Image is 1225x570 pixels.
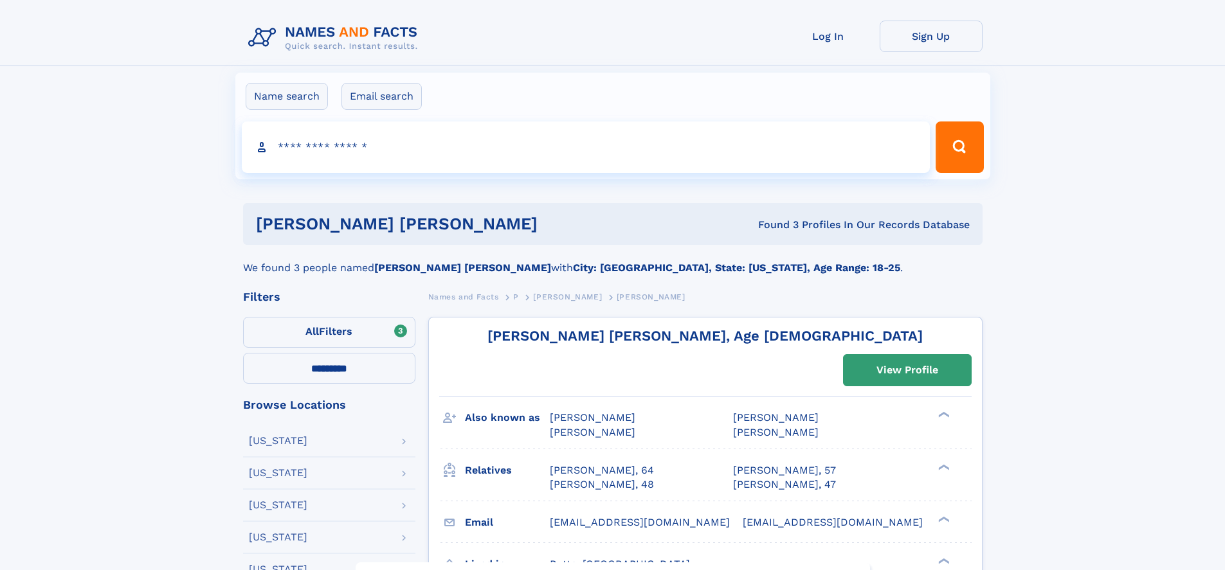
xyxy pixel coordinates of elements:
button: Search Button [936,121,983,173]
div: ❯ [935,411,950,419]
h3: Relatives [465,459,550,481]
img: Logo Names and Facts [243,21,428,55]
span: [PERSON_NAME] [733,411,819,423]
div: [US_STATE] [249,468,307,478]
div: ❯ [935,557,950,565]
a: [PERSON_NAME] [PERSON_NAME], Age [DEMOGRAPHIC_DATA] [487,328,923,344]
input: search input [242,121,930,173]
div: ❯ [935,515,950,523]
h3: Also known as [465,407,550,429]
span: [PERSON_NAME] [550,426,635,438]
div: [US_STATE] [249,500,307,510]
a: Names and Facts [428,289,499,305]
a: P [513,289,519,305]
a: Sign Up [880,21,983,52]
span: [PERSON_NAME] [733,426,819,438]
span: [EMAIL_ADDRESS][DOMAIN_NAME] [743,516,923,528]
a: [PERSON_NAME] [533,289,602,305]
div: ❯ [935,463,950,471]
a: [PERSON_NAME], 48 [550,477,654,492]
div: [US_STATE] [249,532,307,542]
h1: [PERSON_NAME] [PERSON_NAME] [256,216,648,232]
div: [US_STATE] [249,436,307,446]
span: [PERSON_NAME] [617,292,685,301]
span: P [513,292,519,301]
div: Browse Locations [243,399,415,411]
span: [PERSON_NAME] [550,411,635,423]
label: Filters [243,317,415,348]
span: [PERSON_NAME] [533,292,602,301]
span: [EMAIL_ADDRESS][DOMAIN_NAME] [550,516,730,528]
a: [PERSON_NAME], 57 [733,463,836,477]
label: Email search [341,83,422,110]
div: View Profile [876,355,938,385]
div: Filters [243,291,415,303]
b: [PERSON_NAME] [PERSON_NAME] [374,262,551,274]
label: Name search [246,83,328,110]
div: Found 3 Profiles In Our Records Database [648,218,970,232]
span: All [305,325,319,337]
a: [PERSON_NAME], 47 [733,477,836,492]
span: Butte, [GEOGRAPHIC_DATA] [550,558,690,570]
div: We found 3 people named with . [243,245,983,276]
a: View Profile [844,355,971,386]
h3: Email [465,512,550,533]
a: [PERSON_NAME], 64 [550,463,654,477]
b: City: [GEOGRAPHIC_DATA], State: [US_STATE], Age Range: 18-25 [573,262,900,274]
a: Log In [777,21,880,52]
